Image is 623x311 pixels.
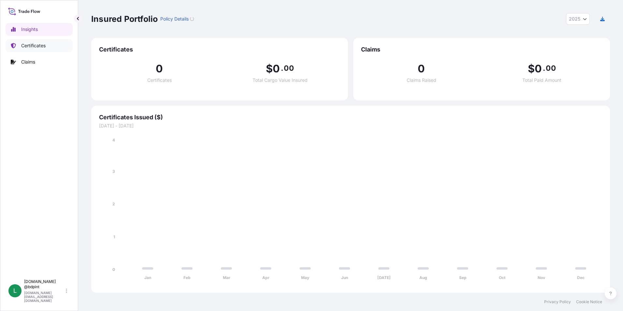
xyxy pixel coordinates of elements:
[266,64,273,74] span: $
[377,275,391,280] tspan: [DATE]
[522,78,561,82] span: Total Paid Amount
[544,299,571,304] a: Privacy Policy
[576,299,602,304] a: Cookie Notice
[13,288,17,294] span: L
[144,275,151,280] tspan: Jan
[577,275,585,280] tspan: Dec
[21,26,38,33] p: Insights
[160,16,189,22] p: Policy Details
[113,234,115,239] tspan: 1
[262,275,269,280] tspan: Apr
[190,17,194,21] div: Loading
[6,23,73,36] a: Insights
[147,78,172,82] span: Certificates
[112,267,115,272] tspan: 0
[91,14,158,24] p: Insured Portfolio
[190,14,194,24] button: Loading
[528,64,535,74] span: $
[459,275,467,280] tspan: Sep
[419,275,427,280] tspan: Aug
[273,64,280,74] span: 0
[112,138,115,142] tspan: 4
[99,113,602,121] span: Certificates Issued ($)
[156,64,163,74] span: 0
[6,55,73,68] a: Claims
[112,169,115,174] tspan: 3
[301,275,310,280] tspan: May
[538,275,545,280] tspan: Nov
[99,46,340,53] span: Certificates
[223,275,230,280] tspan: Mar
[253,78,308,82] span: Total Cargo Value Insured
[281,66,283,71] span: .
[546,66,556,71] span: 00
[112,201,115,206] tspan: 2
[6,39,73,52] a: Certificates
[499,275,506,280] tspan: Oct
[543,66,545,71] span: .
[284,66,294,71] span: 00
[99,123,602,129] span: [DATE] - [DATE]
[21,59,35,65] p: Claims
[183,275,191,280] tspan: Feb
[24,291,65,303] p: [DOMAIN_NAME][EMAIL_ADDRESS][DOMAIN_NAME]
[341,275,348,280] tspan: Jun
[21,42,46,49] p: Certificates
[566,13,590,25] button: Year Selector
[569,16,580,22] span: 2025
[407,78,436,82] span: Claims Raised
[535,64,542,74] span: 0
[24,279,65,289] p: [DOMAIN_NAME] @bdpint
[361,46,602,53] span: Claims
[418,64,425,74] span: 0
